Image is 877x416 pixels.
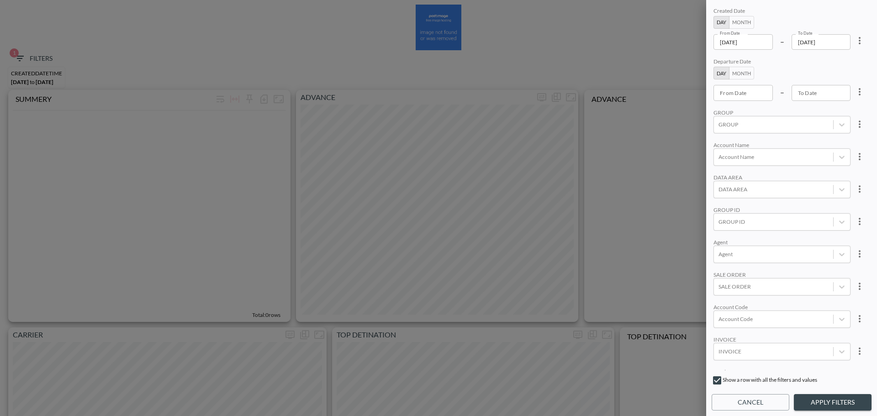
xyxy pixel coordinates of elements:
[851,115,869,133] button: more
[851,277,869,295] button: more
[851,245,869,263] button: more
[713,7,870,50] div: 2025-09-192025-09-20
[729,67,754,79] button: Month
[712,375,872,390] div: Show a row with all the filters and values
[713,239,851,246] div: Agent
[713,271,851,278] div: SALE ORDER
[713,34,773,50] input: YYYY-MM-DD
[720,30,740,36] label: From Date
[713,304,851,311] div: Account Code
[798,30,813,36] label: To Date
[713,109,851,116] div: GROUP
[851,212,869,231] button: more
[729,16,754,29] button: Month
[792,34,851,50] input: YYYY-MM-DD
[851,32,869,50] button: more
[713,142,851,148] div: Account Name
[851,147,869,166] button: more
[713,336,851,343] div: INVOICE
[780,36,784,47] p: –
[851,83,869,101] button: more
[713,7,851,16] div: Created Date
[713,206,851,213] div: GROUP ID
[713,67,729,79] button: Day
[780,87,784,97] p: –
[851,342,869,360] button: more
[713,58,851,67] div: Departure Date
[851,180,869,198] button: more
[713,174,851,181] div: DATA AREA
[713,16,729,29] button: Day
[794,394,872,411] button: Apply Filters
[851,310,869,328] button: more
[712,394,789,411] button: Cancel
[713,369,851,375] div: Invoice for
[713,85,773,100] input: YYYY-MM-DD
[792,85,851,100] input: YYYY-MM-DD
